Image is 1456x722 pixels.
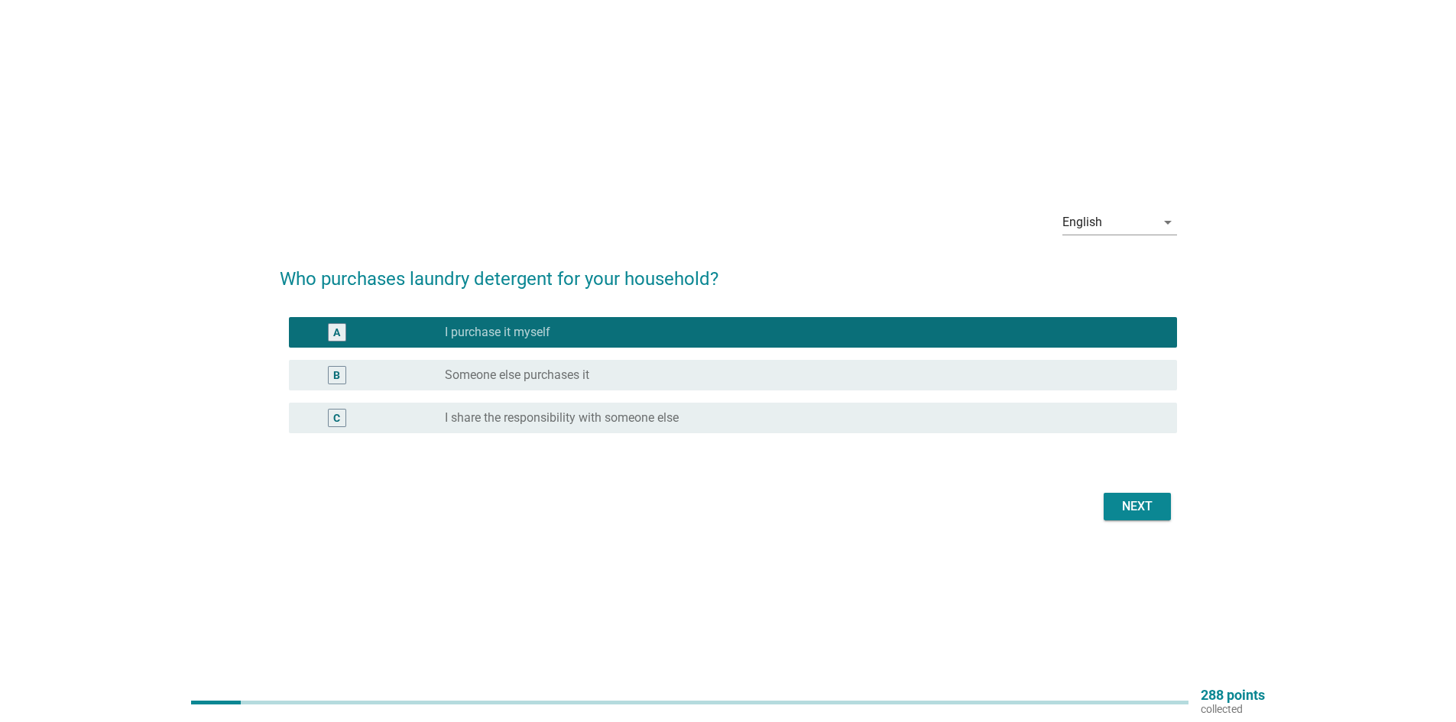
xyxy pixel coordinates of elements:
div: B [333,367,340,383]
div: C [333,410,340,426]
div: Next [1116,497,1159,516]
label: I purchase it myself [445,325,550,340]
label: I share the responsibility with someone else [445,410,679,426]
div: English [1062,215,1102,229]
i: arrow_drop_down [1159,213,1177,231]
div: A [333,324,340,340]
h2: Who purchases laundry detergent for your household? [280,250,1177,293]
label: Someone else purchases it [445,367,589,383]
button: Next [1104,493,1171,520]
p: collected [1201,702,1265,716]
p: 288 points [1201,688,1265,702]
